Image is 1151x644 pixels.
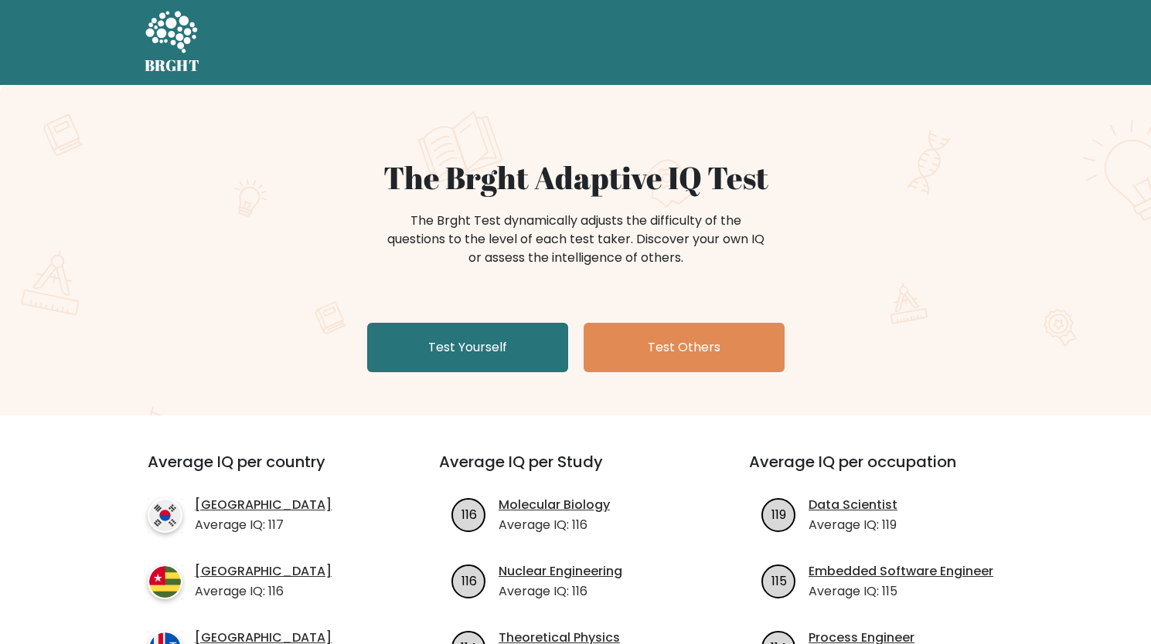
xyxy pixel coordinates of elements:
a: [GEOGRAPHIC_DATA] [195,496,332,514]
a: [GEOGRAPHIC_DATA] [195,562,332,581]
h1: The Brght Adaptive IQ Test [199,159,953,196]
a: Data Scientist [809,496,897,514]
text: 119 [771,505,786,523]
p: Average IQ: 117 [195,516,332,534]
img: country [148,564,182,599]
h3: Average IQ per country [148,452,383,490]
p: Average IQ: 115 [809,582,993,601]
p: Average IQ: 116 [195,582,332,601]
p: Average IQ: 119 [809,516,897,534]
a: Nuclear Engineering [499,562,622,581]
div: The Brght Test dynamically adjusts the difficulty of the questions to the level of each test take... [383,212,769,267]
a: Test Yourself [367,323,568,372]
h3: Average IQ per Study [439,452,712,490]
a: BRGHT [145,6,200,79]
p: Average IQ: 116 [499,582,622,601]
a: Molecular Biology [499,496,610,514]
h5: BRGHT [145,56,200,75]
a: Test Others [584,323,785,372]
text: 115 [771,571,787,589]
p: Average IQ: 116 [499,516,610,534]
text: 116 [461,571,477,589]
text: 116 [461,505,477,523]
a: Embedded Software Engineer [809,562,993,581]
img: country [148,498,182,533]
h3: Average IQ per occupation [749,452,1022,490]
